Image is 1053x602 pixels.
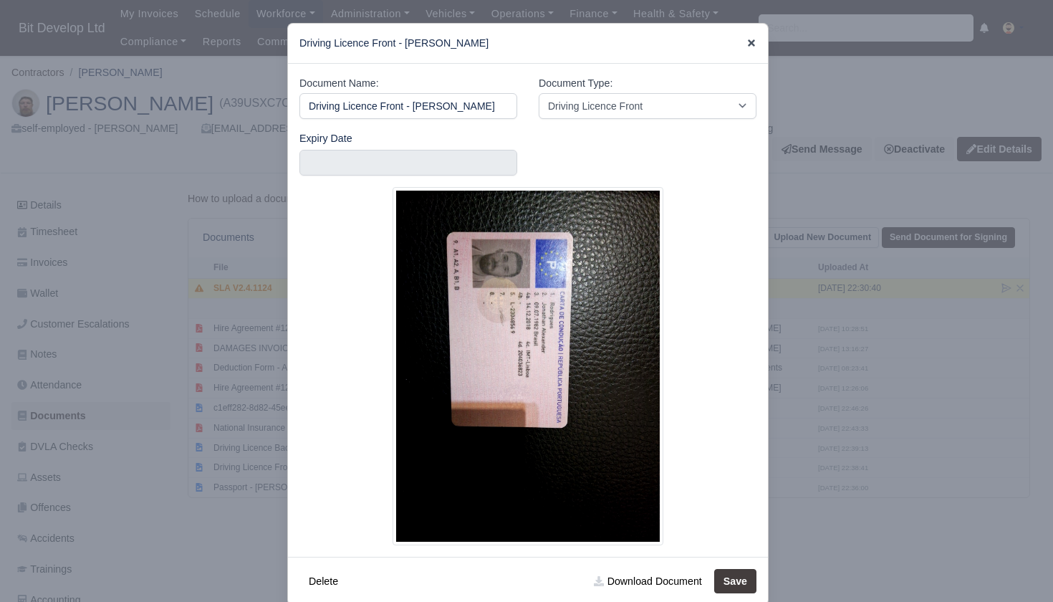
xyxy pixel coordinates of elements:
label: Document Name: [299,75,379,92]
button: Delete [299,569,347,593]
a: Download Document [585,569,711,593]
label: Document Type: [539,75,612,92]
iframe: Chat Widget [981,533,1053,602]
div: Driving Licence Front - [PERSON_NAME] [288,24,768,64]
button: Save [714,569,756,593]
label: Expiry Date [299,130,352,147]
